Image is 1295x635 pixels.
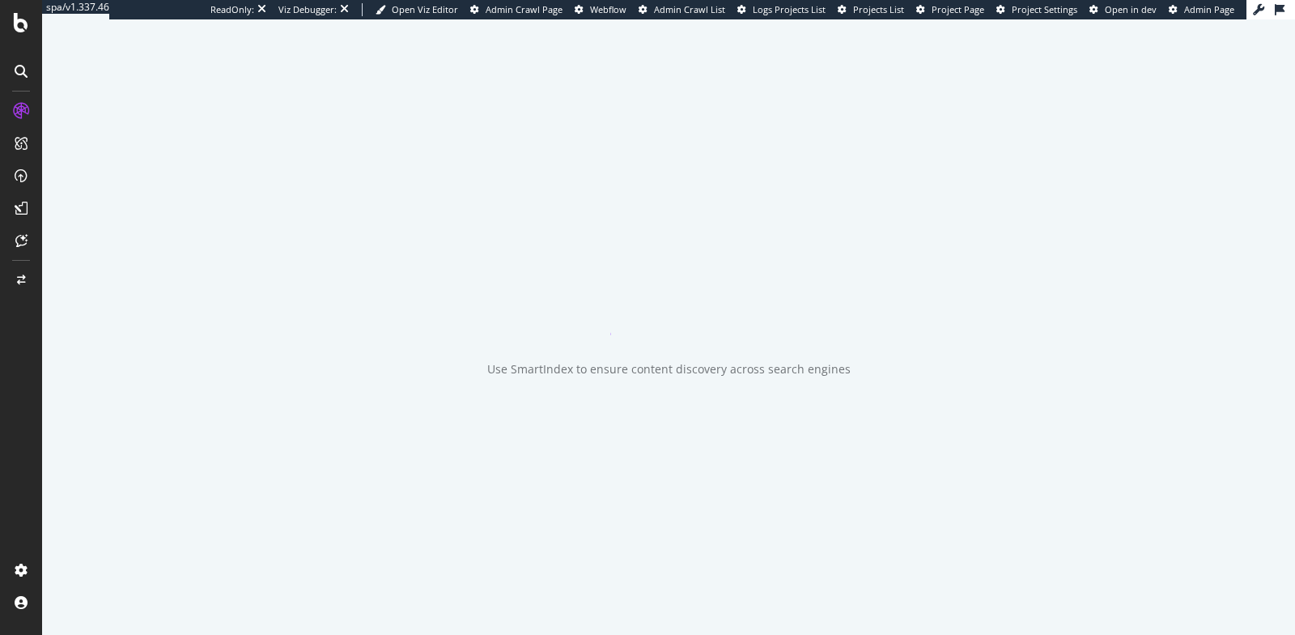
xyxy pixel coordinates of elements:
span: Admin Page [1184,3,1234,15]
span: Logs Projects List [753,3,826,15]
a: Projects List [838,3,904,16]
a: Open Viz Editor [376,3,458,16]
span: Admin Crawl List [654,3,725,15]
span: Project Settings [1012,3,1077,15]
span: Open Viz Editor [392,3,458,15]
a: Logs Projects List [737,3,826,16]
a: Admin Page [1169,3,1234,16]
a: Project Page [916,3,984,16]
div: Viz Debugger: [278,3,337,16]
div: animation [610,277,727,335]
span: Project Page [932,3,984,15]
span: Projects List [853,3,904,15]
span: Open in dev [1105,3,1157,15]
span: Webflow [590,3,626,15]
a: Project Settings [996,3,1077,16]
a: Admin Crawl Page [470,3,563,16]
div: ReadOnly: [210,3,254,16]
a: Webflow [575,3,626,16]
a: Admin Crawl List [639,3,725,16]
div: Use SmartIndex to ensure content discovery across search engines [487,361,851,377]
span: Admin Crawl Page [486,3,563,15]
a: Open in dev [1089,3,1157,16]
